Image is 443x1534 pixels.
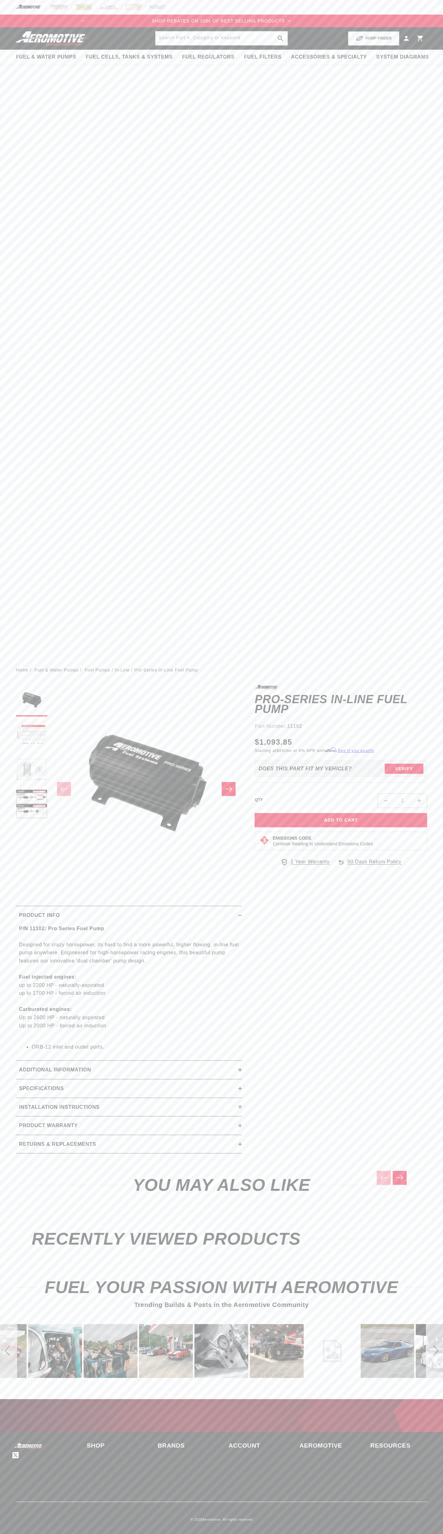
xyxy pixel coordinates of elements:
div: Photo from a Shopper [250,1324,304,1378]
div: Announcement [89,17,353,24]
summary: Fuel Regulators [177,50,239,65]
h2: Account [229,1443,285,1449]
h1: Pro-Series In-Line Fuel Pump [255,694,427,714]
img: Emissions code [259,835,269,845]
span: Affirm [325,748,336,752]
div: Photo from a Shopper [361,1324,415,1378]
span: Accessories & Specialty [291,54,367,60]
button: Verify [385,764,423,774]
summary: Installation Instructions [16,1098,242,1116]
span: Fuel Filters [244,54,282,60]
button: Load image 2 in gallery view [16,720,47,751]
button: Add to Cart [255,813,427,827]
h2: Returns & replacements [19,1140,96,1148]
div: image number 35 [250,1324,304,1378]
div: Does This part fit My vehicle? [258,766,352,772]
div: Photo from a Shopper [194,1324,248,1378]
span: SHOP REBATES ON 100s OF BEST SELLING PRODUCTS [152,18,285,23]
h2: Product warranty [19,1121,78,1130]
div: Photo from a Shopper [305,1324,359,1378]
a: Fuel & Water Pumps [35,666,79,673]
img: Aeromotive [14,31,93,46]
button: Load image 1 in gallery view [16,685,47,716]
li: Pro-Series In-Line Fuel Pump [134,666,198,673]
a: 90 Days Return Policy [337,858,402,872]
summary: Fuel Cells, Tanks & Systems [81,50,177,65]
img: Aeromotive [14,1443,45,1449]
button: PUMP FINDER [348,31,399,46]
button: Previous slide [377,1171,391,1185]
h2: Additional information [19,1066,91,1074]
small: All rights reserved [223,1518,252,1521]
button: Translation missing: en.sections.announcements.previous_announcement [77,15,89,27]
a: 1 Year Warranty [281,858,330,866]
h2: Specifications [19,1084,64,1093]
div: image number 36 [305,1324,359,1378]
span: Trending Builds & Posts in the Aeromotive Community [134,1301,309,1308]
summary: Accessories & Specialty [286,50,371,65]
nav: breadcrumbs [16,666,427,673]
span: 1 Year Warranty [291,858,330,866]
h2: Product Info [19,911,60,919]
summary: Returns & replacements [16,1135,242,1153]
span: 90 Days Return Policy [347,858,402,872]
a: Fuel Pumps [85,666,110,673]
div: Photo from a Shopper [84,1324,137,1378]
button: Slide right [222,782,236,796]
div: Next [426,1324,443,1378]
div: Photo from a Shopper [139,1324,193,1378]
summary: System Diagrams [371,50,434,65]
button: Slide left [57,782,71,796]
div: image number 32 [84,1324,137,1378]
button: Emissions CodeContinue Reading to Understand Emissions Codes [273,835,373,847]
a: See if you qualify - Learn more about Affirm Financing (opens in modal) [338,748,374,753]
summary: Fuel Filters [239,50,286,65]
h2: Fuel Your Passion with Aeromotive [16,1280,427,1295]
strong: P/N 11102: Pro Series Fuel Pump [19,926,104,931]
li: In-Line [115,666,134,673]
strong: Carbureted engines: [19,1007,72,1012]
h2: Recently Viewed Products [32,1231,411,1246]
input: Search by Part Number, Category or Keyword [155,31,288,45]
a: Aeromotive [202,1518,221,1521]
summary: Specifications [16,1079,242,1098]
div: Photo from a Shopper [28,1324,82,1378]
summary: Product Info [16,906,242,925]
div: image number 31 [28,1324,82,1378]
button: Load image 4 in gallery view [16,789,47,821]
summary: Brands [158,1443,214,1449]
h2: Installation Instructions [19,1103,99,1111]
summary: Product warranty [16,1116,242,1135]
span: $1,093.85 [255,736,292,748]
button: Next slide [393,1171,407,1185]
strong: 11102 [287,723,302,729]
div: image number 37 [361,1324,415,1378]
strong: Emissions Code [273,836,311,841]
span: $69 [276,748,284,753]
strong: Fuel injected engines: [19,974,76,980]
li: ORB-12 inlet and outlet ports. [32,1043,239,1051]
p: Continue Reading to Understand Emissions Codes [273,841,373,847]
div: 1 of 2 [89,17,353,24]
summary: Additional information [16,1061,242,1079]
a: SHOP REBATES ON 100s OF BEST SELLING PRODUCTS [89,17,353,24]
span: Fuel & Water Pumps [16,54,76,60]
span: Fuel Cells, Tanks & Systems [86,54,173,60]
span: System Diagrams [376,54,429,60]
h2: You may also like [32,1177,411,1192]
a: Home [16,666,28,673]
div: image number 33 [139,1324,193,1378]
summary: Resources [370,1443,427,1449]
div: image number 34 [194,1324,248,1378]
summary: Shop [87,1443,143,1449]
summary: Aeromotive [300,1443,356,1449]
button: Translation missing: en.sections.announcements.next_announcement [354,15,366,27]
span: Fuel Regulators [182,54,234,60]
button: Load image 3 in gallery view [16,754,47,786]
p: Starting at /mo or 0% APR with . [255,748,374,754]
div: Part Number: [255,722,427,730]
